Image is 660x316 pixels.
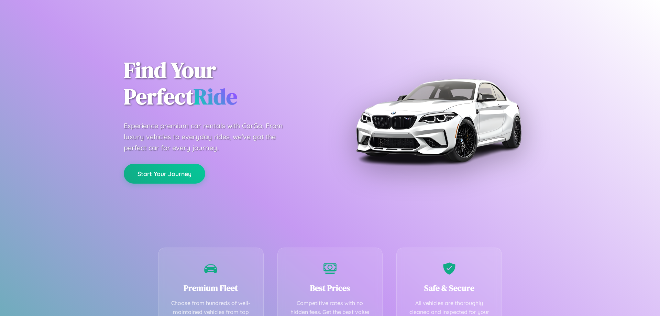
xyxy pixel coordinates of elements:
[288,282,372,294] h3: Best Prices
[124,57,320,110] h1: Find Your Perfect
[407,282,491,294] h3: Safe & Secure
[352,34,524,206] img: Premium BMW car rental vehicle
[124,120,296,153] p: Experience premium car rentals with CarGo. From luxury vehicles to everyday rides, we've got the ...
[194,81,237,111] span: Ride
[124,164,205,184] button: Start Your Journey
[169,282,253,294] h3: Premium Fleet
